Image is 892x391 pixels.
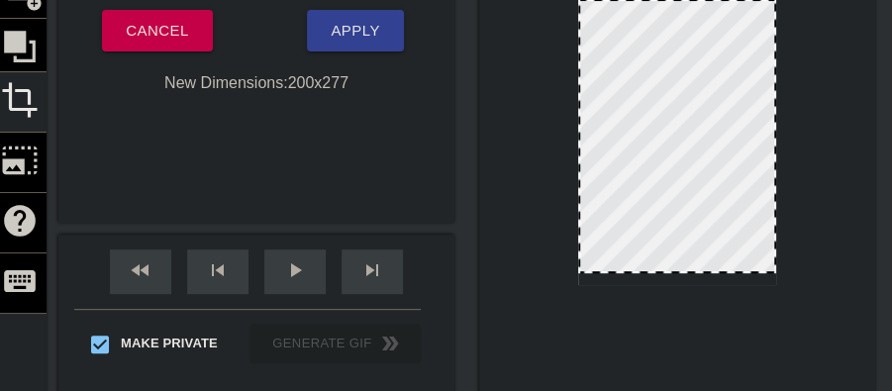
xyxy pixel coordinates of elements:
[102,10,212,51] button: Cancel
[121,334,218,353] span: Make Private
[360,258,384,282] span: skip_next
[129,258,152,282] span: fast_rewind
[58,71,454,95] div: New Dimensions: 200 x 277
[331,18,379,44] span: Apply
[307,10,403,51] button: Apply
[283,258,307,282] span: play_arrow
[206,258,230,282] span: skip_previous
[126,18,188,44] span: Cancel
[1,81,39,119] span: crop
